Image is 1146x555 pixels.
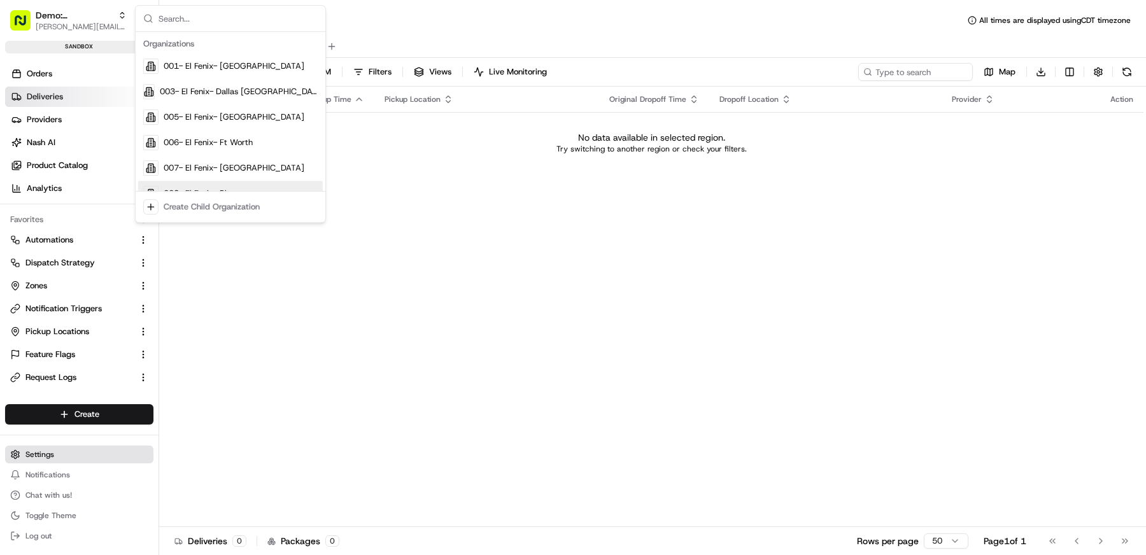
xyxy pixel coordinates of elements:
p: No data available in selected region. [578,131,725,144]
span: 007- El Fenix- [GEOGRAPHIC_DATA] [164,162,304,174]
button: Feature Flags [5,344,153,365]
span: Dropoff Location [719,94,779,104]
span: [PERSON_NAME] [39,197,103,207]
span: API Documentation [120,284,204,297]
button: Automations [5,230,153,250]
a: 💻API Documentation [103,279,209,302]
button: Request Logs [5,367,153,388]
a: Feature Flags [10,349,133,360]
span: Notification Triggers [25,303,102,314]
span: Analytics [27,183,62,194]
button: Dispatch Strategy [5,253,153,273]
div: Organizations [138,34,323,53]
span: Providers [27,114,62,125]
button: Log out [5,527,153,545]
button: [PERSON_NAME][EMAIL_ADDRESS][DOMAIN_NAME] [36,22,127,32]
span: Automations [25,234,73,246]
div: 0 [232,535,246,547]
span: Create [74,409,99,420]
div: Start new chat [57,121,209,134]
span: • [106,197,110,207]
a: Powered byPylon [90,314,154,325]
span: [DATE] [113,197,139,207]
a: Analytics [5,178,159,199]
a: Pickup Locations [10,326,133,337]
div: Deliveries [174,535,246,547]
span: Nash AI [27,137,55,148]
a: Notification Triggers [10,303,133,314]
span: Map [999,66,1015,78]
a: 📗Knowledge Base [8,279,103,302]
button: Create [5,404,153,425]
img: Nash [13,12,38,38]
span: 005- El Fenix- [GEOGRAPHIC_DATA] [164,111,304,123]
button: Filters [348,63,397,81]
div: 📗 [13,285,23,295]
div: Packages [267,535,339,547]
a: Deliveries [5,87,159,107]
button: Toggle Theme [5,507,153,524]
a: Automations [10,234,133,246]
a: Dispatch Strategy [10,257,133,269]
button: See all [197,162,232,178]
button: Views [408,63,457,81]
a: Orders [5,64,159,84]
span: Live Monitoring [489,66,547,78]
span: Feature Flags [25,349,75,360]
div: sandbox [5,41,153,53]
span: Dispatch Strategy [25,257,95,269]
span: Views [429,66,451,78]
a: Nash AI [5,132,159,153]
span: Pickup Location [385,94,441,104]
div: 💻 [108,285,118,295]
button: Start new chat [216,125,232,140]
span: Settings [25,449,54,460]
input: Clear [33,81,210,95]
span: • [106,231,110,241]
div: Past conversations [13,165,85,175]
button: Zones [5,276,153,296]
a: Providers [5,109,159,130]
input: Search... [159,6,318,31]
div: Action [1110,94,1133,104]
img: Ami Wang [13,219,33,239]
div: Page 1 of 1 [984,535,1026,547]
span: 003- El Fenix- Dallas [GEOGRAPHIC_DATA][PERSON_NAME] [160,86,318,97]
span: Toggle Theme [25,510,76,521]
p: Rows per page [857,535,919,547]
span: 006- El Fenix- Ft Worth [164,137,253,148]
img: 1736555255976-a54dd68f-1ca7-489b-9aae-adbdc363a1c4 [13,121,36,144]
button: Settings [5,446,153,463]
span: Filters [369,66,392,78]
span: Request Logs [25,372,76,383]
button: Notifications [5,466,153,484]
a: Product Catalog [5,155,159,176]
img: Tiffany Volk [13,185,33,205]
span: Provider [952,94,982,104]
div: Suggestions [136,32,325,222]
button: Live Monitoring [468,63,553,81]
span: Original Dropoff Time [609,94,686,104]
span: Orders [27,68,52,80]
p: Try switching to another region or check your filters. [556,144,747,154]
span: Product Catalog [27,160,88,171]
button: Chat with us! [5,486,153,504]
span: Zones [25,280,47,292]
button: Pickup Locations [5,321,153,342]
input: Type to search [858,63,973,81]
div: Create Child Organization [164,201,260,213]
button: Notification Triggers [5,299,153,319]
span: Deliveries [27,91,63,102]
img: 4037041995827_4c49e92c6e3ed2e3ec13_72.png [27,121,50,144]
span: Log out [25,531,52,541]
button: Map [978,63,1021,81]
span: [DATE] [113,231,139,241]
span: Pylon [127,315,154,325]
button: Demo: [PERSON_NAME] [36,9,113,22]
a: Request Logs [10,372,133,383]
span: Pickup Locations [25,326,89,337]
div: 0 [325,535,339,547]
a: Zones [10,280,133,292]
